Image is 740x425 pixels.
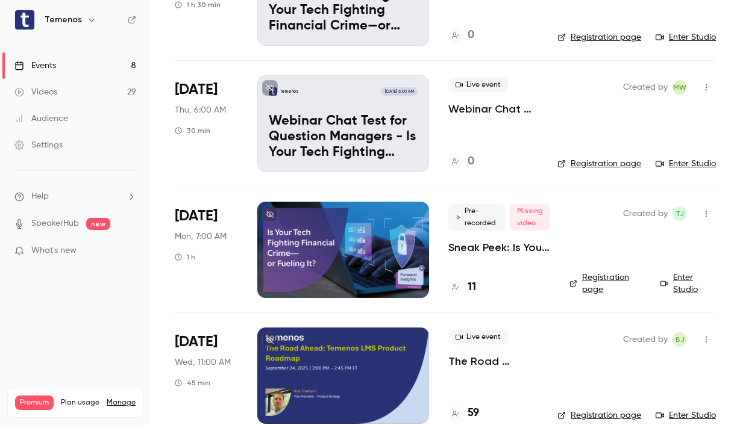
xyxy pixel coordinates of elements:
a: Enter Studio [656,158,716,170]
div: Sep 18 Thu, 6:00 AM (America/Los Angeles) [175,75,238,172]
span: Help [31,190,49,203]
div: 30 min [175,126,210,135]
span: [DATE] 6:00 AM [381,87,417,96]
a: Enter Studio [656,409,716,421]
span: Mon, 7:00 AM [175,231,227,243]
a: Manage [107,398,136,408]
span: Thu, 6:00 AM [175,104,226,116]
div: Audience [14,113,68,125]
a: 59 [448,405,479,421]
a: Registration page [557,409,641,421]
span: BJ [676,332,685,347]
span: Pre-recorded [448,204,505,231]
div: Sep 22 Mon, 8:00 AM (America/Denver) [175,202,238,298]
span: Live event [448,78,508,92]
div: 1 h [175,252,195,262]
a: Enter Studio [660,271,716,296]
li: help-dropdown-opener [14,190,136,203]
p: Temenos [280,88,298,95]
span: TJ [676,206,684,221]
span: [DATE] [175,332,218,352]
span: Missing video [510,204,550,231]
h6: Temenos [45,14,82,26]
span: Live event [448,330,508,344]
a: SpeakerHub [31,217,79,230]
div: Settings [14,139,63,151]
h4: 11 [468,279,476,296]
a: Registration page [557,31,641,43]
iframe: Noticeable Trigger [122,246,136,256]
h4: 59 [468,405,479,421]
a: 11 [448,279,476,296]
span: Tim Johnsons [673,206,687,221]
span: Premium [15,396,54,410]
span: [DATE] [175,206,218,226]
span: [DATE] [175,80,218,99]
a: The Road Ahead: Temenos LMS Product Roadmap [448,354,538,368]
div: 45 min [175,378,210,388]
a: 0 [448,154,474,170]
a: Webinar Chat Test for Question Managers - Is Your Tech Fighting Financial Crime—or Fueling It?Tem... [257,75,429,172]
span: Plan usage [61,398,99,408]
h4: 0 [468,27,474,43]
a: Webinar Chat Test for Question Managers - Is Your Tech Fighting Financial Crime—or Fueling It? [448,102,538,116]
div: Events [14,60,56,72]
span: Created by [623,206,668,221]
div: Videos [14,86,57,98]
span: Created by [623,80,668,95]
a: Sneak Peek: Is Your Tech Fighting Financial Crime—or Fueling It? [448,240,550,255]
span: Wed, 11:00 AM [175,356,231,368]
h4: 0 [468,154,474,170]
span: new [86,218,110,230]
a: Registration page [569,271,646,296]
span: Boney Joseph [673,332,687,347]
a: Registration page [557,158,641,170]
span: What's new [31,244,77,257]
span: Michele White [673,80,687,95]
div: Sep 24 Wed, 2:00 PM (America/New York) [175,327,238,424]
a: Enter Studio [656,31,716,43]
p: Webinar Chat Test for Question Managers - Is Your Tech Fighting Financial Crime—or Fueling It? [269,114,418,160]
img: Temenos [15,10,34,29]
span: Created by [623,332,668,347]
a: 0 [448,27,474,43]
span: MW [673,80,686,95]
